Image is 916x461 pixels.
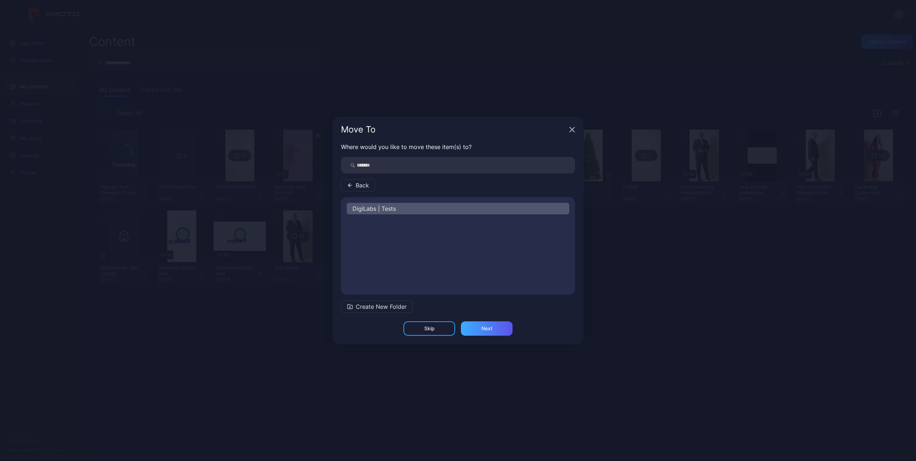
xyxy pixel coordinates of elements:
[341,125,566,134] div: Move To
[352,204,396,213] span: DigiLabs | Tests
[481,326,492,331] div: Next
[341,179,375,191] button: Back
[341,143,575,151] p: Where would you like to move these item(s) to?
[461,321,513,336] button: Next
[356,302,407,311] span: Create New Folder
[356,181,369,190] span: Back
[424,326,435,331] div: Skip
[403,321,455,336] button: Skip
[341,301,413,313] button: Create New Folder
